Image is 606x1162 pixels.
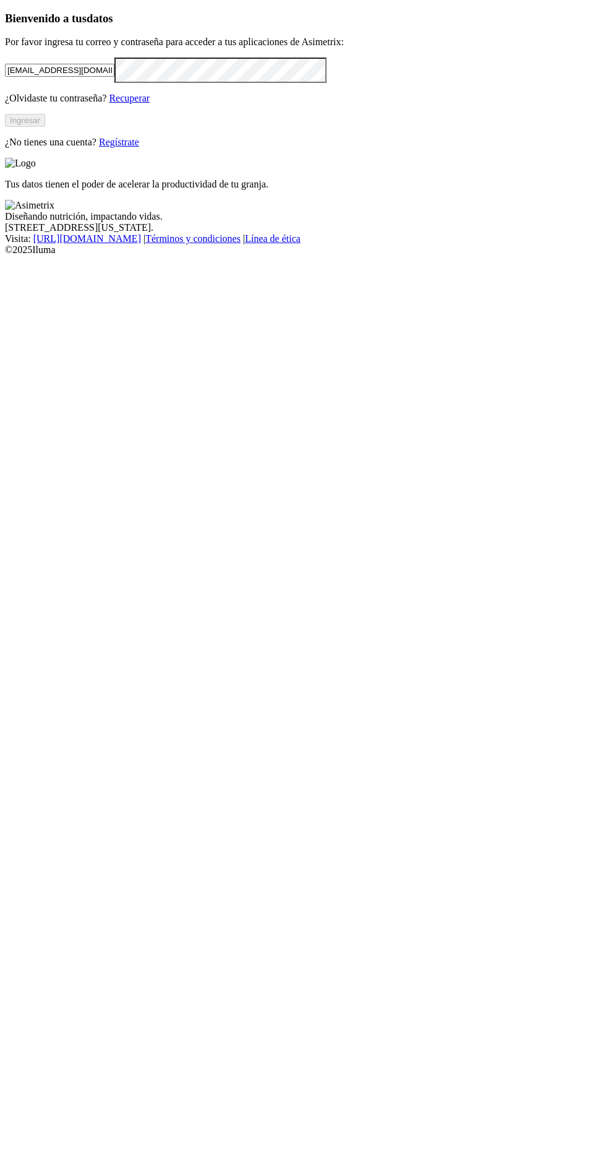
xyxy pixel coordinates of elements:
a: Línea de ética [245,233,301,244]
p: ¿No tienes una cuenta? [5,137,601,148]
span: datos [87,12,113,25]
a: [URL][DOMAIN_NAME] [33,233,141,244]
a: Regístrate [99,137,139,147]
input: Tu correo [5,64,114,77]
a: Recuperar [109,93,150,103]
img: Logo [5,158,36,169]
p: ¿Olvidaste tu contraseña? [5,93,601,104]
button: Ingresar [5,114,45,127]
div: Diseñando nutrición, impactando vidas. [5,211,601,222]
img: Asimetrix [5,200,54,211]
p: Por favor ingresa tu correo y contraseña para acceder a tus aplicaciones de Asimetrix: [5,37,601,48]
div: Visita : | | [5,233,601,244]
a: Términos y condiciones [145,233,241,244]
p: Tus datos tienen el poder de acelerar la productividad de tu granja. [5,179,601,190]
div: [STREET_ADDRESS][US_STATE]. [5,222,601,233]
h3: Bienvenido a tus [5,12,601,25]
div: © 2025 Iluma [5,244,601,256]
